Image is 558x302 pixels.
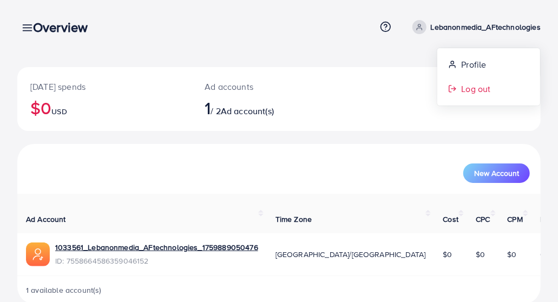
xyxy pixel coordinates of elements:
[461,82,490,95] span: Log out
[205,80,310,93] p: Ad accounts
[55,255,258,266] span: ID: 7558664586359046152
[205,97,310,118] h2: / 2
[443,249,452,260] span: $0
[476,214,490,225] span: CPC
[26,242,50,266] img: ic-ads-acc.e4c84228.svg
[540,249,545,260] span: 0
[26,285,102,296] span: 1 available account(s)
[221,105,274,117] span: Ad account(s)
[33,19,96,35] h3: Overview
[431,21,541,34] p: Lebanonmedia_AFtechnologies
[476,249,485,260] span: $0
[275,249,426,260] span: [GEOGRAPHIC_DATA]/[GEOGRAPHIC_DATA]
[205,95,211,120] span: 1
[508,214,523,225] span: CPM
[443,214,458,225] span: Cost
[474,169,519,177] span: New Account
[461,58,486,71] span: Profile
[275,214,312,225] span: Time Zone
[26,214,66,225] span: Ad Account
[30,97,179,118] h2: $0
[508,249,517,260] span: $0
[437,48,541,106] ul: Lebanonmedia_AFtechnologies
[55,242,258,253] a: 1033561_Lebanonmedia_AFtechnologies_1759889050476
[408,20,541,34] a: Lebanonmedia_AFtechnologies
[51,106,67,117] span: USD
[463,163,530,183] button: New Account
[512,253,550,294] iframe: Chat
[30,80,179,93] p: [DATE] spends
